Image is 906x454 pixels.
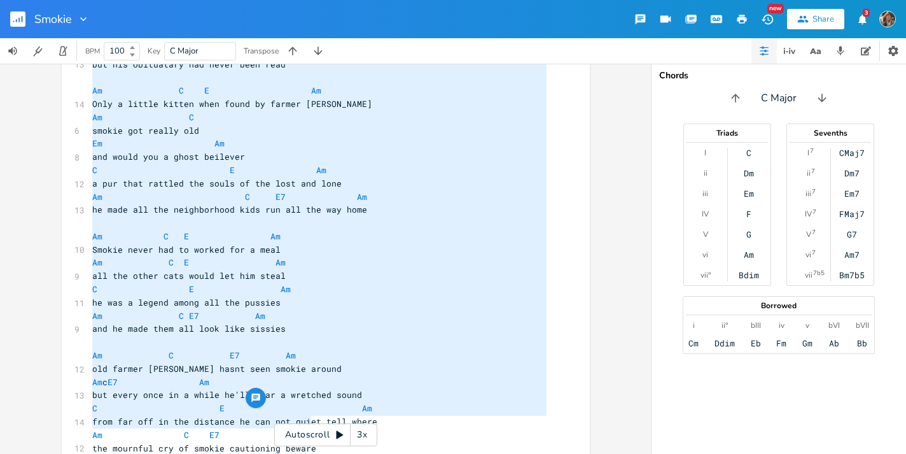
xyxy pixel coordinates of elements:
span: E [230,164,235,176]
div: Fm [776,338,786,348]
div: IV [702,209,709,219]
span: E [184,257,189,268]
div: G [746,229,751,239]
div: Dm7 [844,168,860,178]
div: IV [805,209,812,219]
span: from far off in the distance he can not quiet tell where [92,416,377,427]
span: Am [255,310,265,322]
div: FMaj7 [839,209,865,219]
span: he was a legend among all the pussies [92,297,281,308]
span: and he made them all look like sissies [92,323,286,334]
span: all the other cats would let him steal [92,270,286,281]
div: ii [704,168,707,178]
div: iii [702,188,708,199]
span: Am [214,138,225,149]
span: C [189,111,194,123]
span: C [92,283,97,295]
img: mevanwylen [879,11,896,27]
span: Am [92,376,102,388]
span: Am [275,257,286,268]
span: Am [92,310,102,322]
div: Eb [751,338,761,348]
div: I [807,148,809,158]
div: bIII [751,320,761,330]
span: C Major [170,45,199,57]
span: Am [92,191,102,202]
span: C [184,429,189,441]
span: Am [362,402,372,414]
span: E7 [275,191,286,202]
span: C [164,231,169,242]
div: C [746,148,751,158]
span: Am [316,164,326,176]
div: iv [779,320,784,330]
sup: 7b5 [813,268,825,278]
div: Bdim [739,270,759,280]
div: Chords [659,71,898,80]
span: Am [357,191,367,202]
sup: 7 [812,227,816,238]
div: Transpose [244,47,279,55]
span: Smokie never had to worked for a meal [92,244,281,255]
span: Only a little kitten when found by farmer [PERSON_NAME] [92,98,372,110]
div: Em [744,188,754,199]
span: E [189,283,194,295]
div: Key [148,47,160,55]
div: Autoscroll [274,423,377,446]
button: 3 [849,8,875,31]
span: Em [92,138,102,149]
div: I [704,148,706,158]
span: old farmer [PERSON_NAME] hasnt seen smokie around [92,363,342,374]
span: c [92,376,214,388]
span: and would you a ghost beilever [92,151,245,162]
span: Am [92,429,102,441]
span: Am [311,85,321,96]
span: Smokie [34,13,72,25]
span: E [184,231,189,242]
span: Am [92,111,102,123]
div: Borrowed [683,302,874,309]
div: New [767,4,784,13]
div: V [806,229,811,239]
div: Dm [744,168,754,178]
div: 3 [863,9,870,17]
div: vii° [700,270,711,280]
div: Em7 [844,188,860,199]
span: the mournful cry of smokie cautioning beware [92,443,316,454]
div: CMaj7 [839,148,865,158]
div: bVI [828,320,840,330]
div: vi [702,250,708,260]
div: i [693,320,695,330]
span: C Major [761,91,797,106]
div: V [703,229,708,239]
span: E7 [189,310,199,322]
span: C [179,85,184,96]
sup: 7 [812,187,816,197]
button: Share [787,9,844,29]
span: E [204,85,209,96]
span: C [169,350,174,361]
div: vii [805,270,812,280]
div: Triads [684,129,770,137]
span: C [245,191,250,202]
span: but his obituatary had never been read [92,59,286,70]
div: BPM [85,48,100,55]
span: smokie got really old [92,125,199,136]
div: Share [812,13,834,25]
div: Sevenths [787,129,874,137]
div: Bb [857,338,867,348]
div: Bm7b5 [839,270,865,280]
div: Am [744,250,754,260]
span: a pur that rattled the souls of the lost and lone [92,178,342,189]
div: Ddim [714,338,735,348]
div: iii [805,188,811,199]
div: ii° [721,320,728,330]
div: Gm [802,338,812,348]
span: Am [199,376,209,388]
span: E7 [209,429,220,441]
span: he made all the neighborhood kids run all the way home [92,204,367,215]
span: E7 [108,376,118,388]
div: vi [805,250,811,260]
sup: 7 [811,166,815,176]
sup: 7 [812,248,816,258]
